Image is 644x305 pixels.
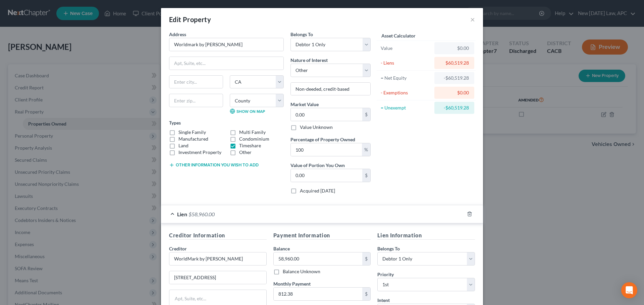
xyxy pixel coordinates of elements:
[169,271,266,284] input: Enter address...
[169,252,267,265] input: Search creditor by name...
[169,119,181,126] label: Types
[381,75,431,81] div: = Net Equity
[377,231,475,240] h5: Lien Information
[274,252,363,265] input: 0.00
[470,15,475,23] button: ×
[169,162,259,168] button: Other information you wish to add
[169,38,283,51] input: Enter address...
[273,245,290,252] label: Balance
[169,31,186,37] span: Address
[230,108,265,114] a: Show on Map
[440,45,469,52] div: $0.00
[290,136,355,143] label: Percentage of Property Owned
[169,94,223,107] input: Enter zip...
[362,143,370,156] div: %
[178,142,189,149] label: Land
[273,280,311,287] label: Monthly Payment
[362,169,370,182] div: $
[381,32,416,39] label: Asset Calculator
[290,31,313,37] span: Belongs To
[291,169,362,182] input: 0.00
[290,101,319,108] label: Market Value
[290,162,345,169] label: Value of Portion You Own
[291,143,362,156] input: 0.00
[189,211,215,217] span: $58,960.00
[440,104,469,111] div: -$60,519.28
[621,282,637,298] div: Open Intercom Messenger
[377,272,394,277] span: Priority
[239,142,261,149] label: Timeshare
[440,75,469,81] div: -$60,519.28
[362,108,370,121] div: $
[362,252,370,265] div: $
[290,57,328,64] label: Nature of Interest
[274,288,363,300] input: 0.00
[169,15,211,24] div: Edit Property
[440,60,469,66] div: $60,519.28
[169,76,223,88] input: Enter city...
[239,149,252,156] label: Other
[381,60,431,66] div: - Liens
[381,104,431,111] div: = Unexempt
[377,297,390,304] label: Intent
[440,89,469,96] div: $0.00
[381,45,431,52] div: Value
[178,136,208,142] label: Manufactured
[291,108,362,121] input: 0.00
[283,268,320,275] label: Balance Unknown
[291,83,370,95] input: --
[169,231,267,240] h5: Creditor Information
[381,89,431,96] div: - Exemptions
[377,246,400,251] span: Belongs To
[239,129,266,136] label: Multi Family
[169,57,283,70] input: Apt, Suite, etc...
[177,211,187,217] span: Lien
[239,136,269,142] label: Condominium
[362,288,370,300] div: $
[300,124,333,131] label: Value Unknown
[273,231,371,240] h5: Payment Information
[178,129,206,136] label: Single Family
[178,149,221,156] label: Investment Property
[300,187,335,194] label: Acquired [DATE]
[169,246,187,251] span: Creditor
